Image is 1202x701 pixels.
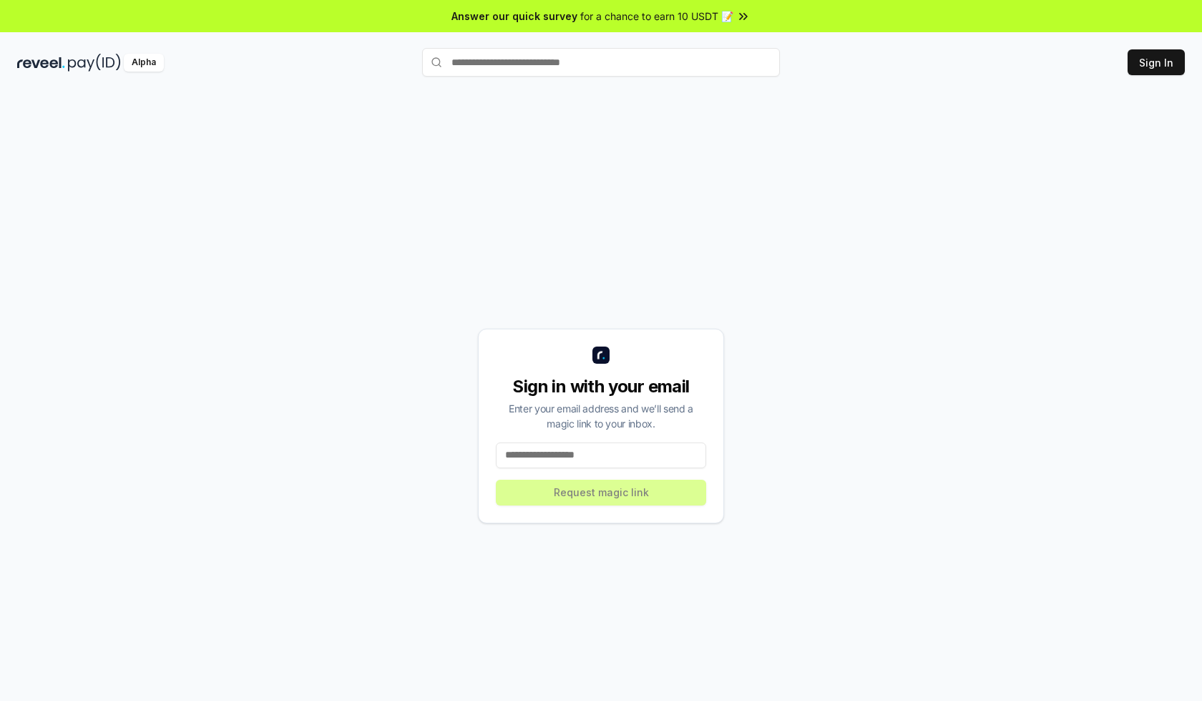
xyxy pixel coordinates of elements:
[496,375,706,398] div: Sign in with your email
[68,54,121,72] img: pay_id
[580,9,733,24] span: for a chance to earn 10 USDT 📝
[496,401,706,431] div: Enter your email address and we’ll send a magic link to your inbox.
[451,9,577,24] span: Answer our quick survey
[17,54,65,72] img: reveel_dark
[592,347,610,364] img: logo_small
[124,54,164,72] div: Alpha
[1128,49,1185,75] button: Sign In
